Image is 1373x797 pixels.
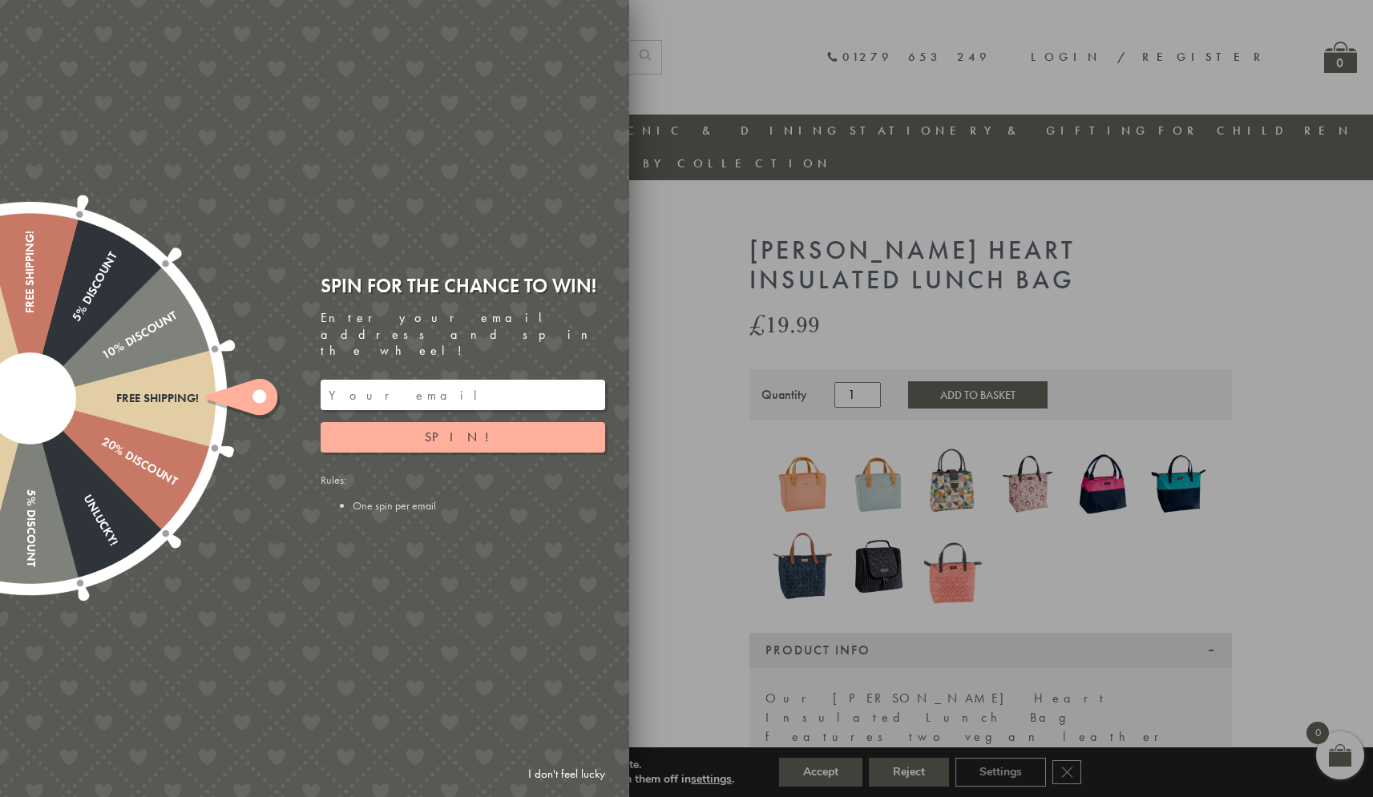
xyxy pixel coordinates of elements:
div: Rules: [321,473,605,513]
div: 20% Discount [26,392,179,489]
button: Spin! [321,422,605,453]
input: Your email [321,380,605,410]
li: One spin per email [353,498,605,513]
div: 10% Discount [26,308,179,405]
div: Free shipping! [23,231,37,399]
a: I don't feel lucky [520,759,613,789]
div: Free shipping! [30,392,199,405]
span: Spin! [425,429,501,445]
div: Enter your email address and spin the wheel! [321,310,605,360]
div: 5% Discount [23,399,37,567]
div: 5% Discount [24,249,120,401]
div: Unlucky! [24,395,120,547]
div: Spin for the chance to win! [321,273,605,298]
